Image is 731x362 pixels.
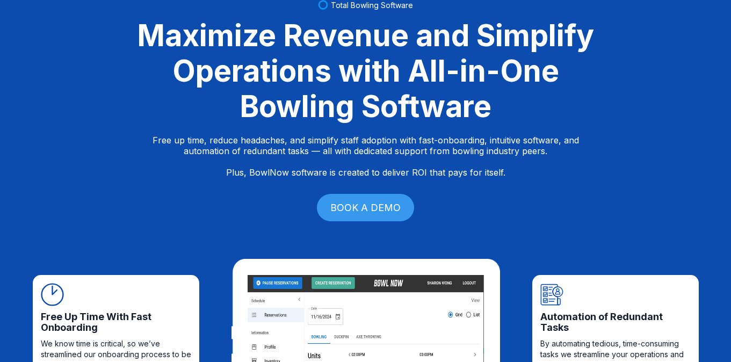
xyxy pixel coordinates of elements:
span: Automation of Redundant Tasks [540,312,691,333]
div: Maximize Revenue and Simplify Operations with All-in-One Bowling Software [124,18,607,124]
span: Total Bowling Software [331,1,413,10]
a: BOOK A DEMO [317,194,414,221]
p: Free up time, reduce headaches, and simplify staff adoption with fast-onboarding, intuitive softw... [153,135,579,178]
span: Free Up Time With Fast Onboarding [41,312,191,333]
